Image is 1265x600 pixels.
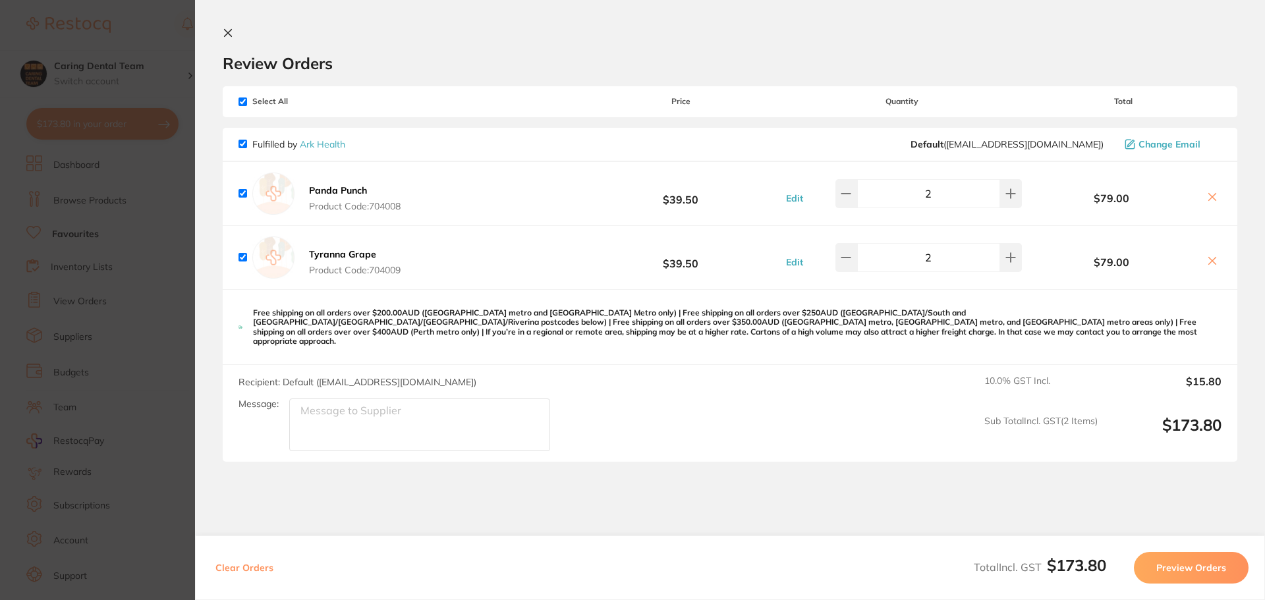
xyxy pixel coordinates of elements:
[300,138,345,150] a: Ark Health
[582,181,779,205] b: $39.50
[582,97,779,106] span: Price
[779,97,1025,106] span: Quantity
[1025,97,1222,106] span: Total
[782,192,807,204] button: Edit
[1121,138,1222,150] button: Change Email
[252,236,295,279] img: empty.jpg
[239,97,370,106] span: Select All
[309,201,401,211] span: Product Code: 704008
[309,265,401,275] span: Product Code: 704009
[252,173,295,215] img: empty.jpg
[1138,139,1200,150] span: Change Email
[253,308,1222,346] p: Free shipping on all orders over $200.00AUD ([GEOGRAPHIC_DATA] metro and [GEOGRAPHIC_DATA] Metro ...
[305,184,405,212] button: Panda Punch Product Code:704008
[1108,375,1222,404] output: $15.80
[974,560,1106,574] span: Total Incl. GST
[309,184,367,196] b: Panda Punch
[252,139,345,150] p: Fulfilled by
[239,376,476,388] span: Recipient: Default ( [EMAIL_ADDRESS][DOMAIN_NAME] )
[223,53,1237,73] h2: Review Orders
[582,245,779,269] b: $39.50
[211,552,277,584] button: Clear Orders
[1025,192,1198,204] b: $79.00
[1047,555,1106,575] b: $173.80
[239,398,279,410] label: Message:
[1025,256,1198,268] b: $79.00
[984,375,1098,404] span: 10.0 % GST Incl.
[911,138,943,150] b: Default
[782,256,807,268] button: Edit
[911,139,1104,150] span: sales@arkhealth.com.au
[309,248,376,260] b: Tyranna Grape
[984,416,1098,452] span: Sub Total Incl. GST ( 2 Items)
[1134,552,1249,584] button: Preview Orders
[1108,416,1222,452] output: $173.80
[305,248,405,276] button: Tyranna Grape Product Code:704009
